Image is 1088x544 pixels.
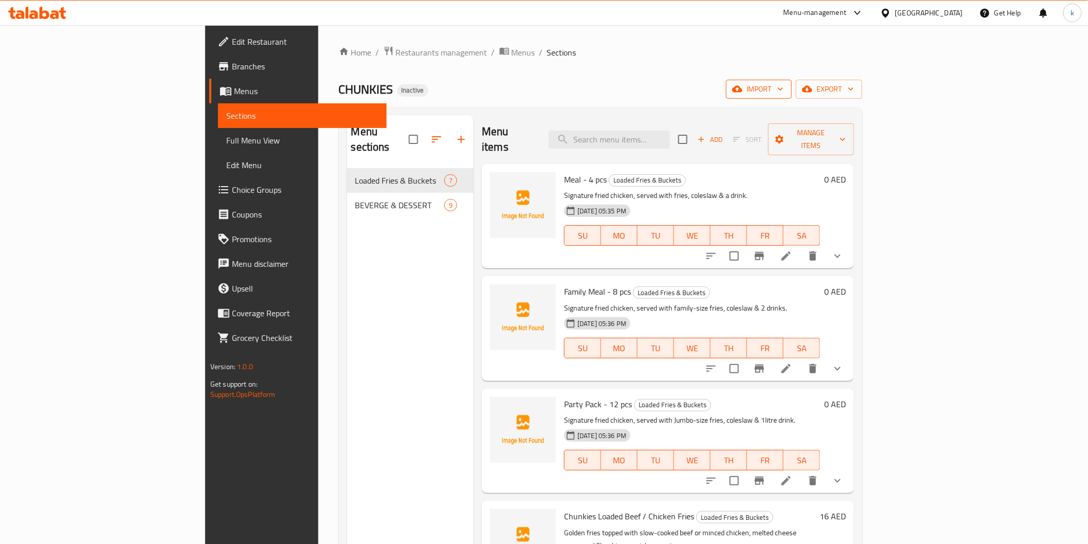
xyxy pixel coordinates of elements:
[699,468,723,493] button: sort-choices
[780,250,792,262] a: Edit menu item
[209,251,387,276] a: Menu disclaimer
[573,319,630,329] span: [DATE] 05:36 PM
[564,450,601,470] button: SU
[355,174,444,187] div: Loaded Fries & Buckets
[209,54,387,79] a: Branches
[601,450,638,470] button: MO
[694,132,727,148] button: Add
[232,258,378,270] span: Menu disclaimer
[210,360,235,373] span: Version:
[209,301,387,325] a: Coverage Report
[601,338,638,358] button: MO
[347,193,474,217] div: BEVERGE & DESSERT9
[1071,7,1074,19] span: k
[678,228,706,243] span: WE
[831,362,844,375] svg: Show Choices
[609,174,685,186] span: Loaded Fries & Buckets
[564,172,607,187] span: Meal - 4 pcs
[569,453,597,468] span: SU
[339,46,862,59] nav: breadcrumb
[232,184,378,196] span: Choice Groups
[226,134,378,147] span: Full Menu View
[397,84,428,97] div: Inactive
[696,134,724,146] span: Add
[734,83,784,96] span: import
[209,29,387,54] a: Edit Restaurant
[726,80,792,99] button: import
[642,453,670,468] span: TU
[751,341,779,356] span: FR
[232,208,378,221] span: Coupons
[232,307,378,319] span: Coverage Report
[638,225,674,246] button: TU
[715,453,743,468] span: TH
[638,338,674,358] button: TU
[564,414,820,427] p: Signature fried chicken, served with Jumbo-size fries, coleslaw & 1litre drink.
[355,199,444,211] span: BEVERGE & DESSERT
[747,225,784,246] button: FR
[564,284,631,299] span: Family Meal - 8 pcs
[569,341,597,356] span: SU
[780,362,792,375] a: Edit menu item
[209,177,387,202] a: Choice Groups
[209,325,387,350] a: Grocery Checklist
[820,509,846,523] h6: 16 AED
[696,511,773,523] div: Loaded Fries & Buckets
[547,46,576,59] span: Sections
[549,131,670,149] input: search
[776,126,846,152] span: Manage items
[384,46,487,59] a: Restaurants management
[605,341,633,356] span: MO
[482,124,536,155] h2: Menu items
[801,468,825,493] button: delete
[218,103,387,128] a: Sections
[569,228,597,243] span: SU
[711,225,747,246] button: TH
[210,388,276,401] a: Support.OpsPlatform
[711,338,747,358] button: TH
[564,396,632,412] span: Party Pack - 12 pcs
[403,129,424,150] span: Select all sections
[825,244,850,268] button: show more
[831,250,844,262] svg: Show Choices
[490,284,556,350] img: Family Meal - 8 pcs
[796,80,862,99] button: export
[747,468,772,493] button: Branch-specific-item
[784,450,820,470] button: SA
[512,46,535,59] span: Menus
[209,276,387,301] a: Upsell
[209,227,387,251] a: Promotions
[605,228,633,243] span: MO
[490,172,556,238] img: Meal - 4 pcs
[232,332,378,344] span: Grocery Checklist
[444,199,457,211] div: items
[232,233,378,245] span: Promotions
[424,127,449,152] span: Sort sections
[539,46,543,59] li: /
[747,338,784,358] button: FR
[226,110,378,122] span: Sections
[723,470,745,492] span: Select to update
[804,83,854,96] span: export
[747,244,772,268] button: Branch-specific-item
[715,228,743,243] span: TH
[674,450,711,470] button: WE
[697,512,773,523] span: Loaded Fries & Buckets
[444,174,457,187] div: items
[633,287,710,299] span: Loaded Fries & Buckets
[234,85,378,97] span: Menus
[784,338,820,358] button: SA
[449,127,474,152] button: Add section
[678,453,706,468] span: WE
[492,46,495,59] li: /
[751,228,779,243] span: FR
[609,174,686,187] div: Loaded Fries & Buckets
[218,128,387,153] a: Full Menu View
[573,206,630,216] span: [DATE] 05:35 PM
[831,475,844,487] svg: Show Choices
[711,450,747,470] button: TH
[768,123,854,155] button: Manage items
[573,431,630,441] span: [DATE] 05:36 PM
[699,244,723,268] button: sort-choices
[339,78,393,101] span: CHUNKIES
